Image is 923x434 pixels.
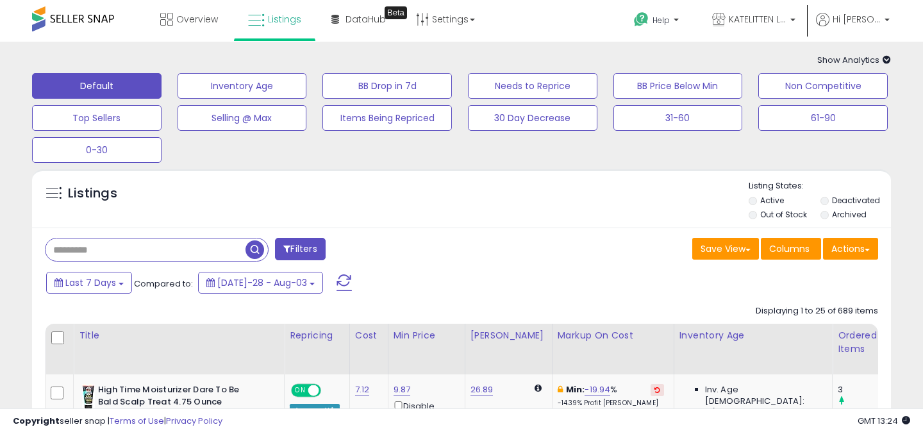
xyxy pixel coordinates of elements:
span: Compared to: [134,278,193,290]
label: Deactivated [832,195,880,206]
a: Help [624,2,692,42]
b: High Time Moisturizer Dare To Be Bald Scalp Treat 4.75 Ounce (140ml) (2 Pack) [98,384,254,423]
label: Active [760,195,784,206]
span: Last 7 Days [65,276,116,289]
div: 0 [838,407,890,419]
div: Ordered Items [838,329,885,356]
b: Min: [566,383,585,396]
label: Out of Stock [760,209,807,220]
button: Inventory Age [178,73,307,99]
button: Save View [692,238,759,260]
div: Amazon AI * [290,404,340,415]
button: Selling @ Max [178,105,307,131]
label: Archived [832,209,867,220]
div: seller snap | | [13,415,222,428]
span: 2025-08-11 13:24 GMT [858,415,910,427]
button: 0-30 [32,137,162,163]
button: Top Sellers [32,105,162,131]
div: Min Price [394,329,460,342]
div: [PERSON_NAME] [470,329,547,342]
span: Help [653,15,670,26]
span: ON [292,385,308,396]
button: Actions [823,238,878,260]
p: Listing States: [749,180,892,192]
button: 61-90 [758,105,888,131]
a: 7.12 [355,383,370,396]
strong: Copyright [13,415,60,427]
div: Title [79,329,279,342]
button: Default [32,73,162,99]
div: Inventory Age [679,329,827,342]
span: Hi [PERSON_NAME] [833,13,881,26]
p: -14.39% Profit [PERSON_NAME] [558,399,664,408]
button: BB Drop in 7d [322,73,452,99]
a: 26.89 [470,383,494,396]
button: Non Competitive [758,73,888,99]
div: Repricing [290,329,344,342]
a: Privacy Policy [166,415,222,427]
div: Displaying 1 to 25 of 689 items [756,305,878,317]
button: 30 Day Decrease [468,105,597,131]
th: The percentage added to the cost of goods (COGS) that forms the calculator for Min & Max prices. [552,324,674,374]
img: 415brw4QsYL._SL40_.jpg [82,384,95,410]
span: OFF [319,385,340,396]
button: Items Being Repriced [322,105,452,131]
span: Overview [176,13,218,26]
a: Terms of Use [110,415,164,427]
a: -19.94 [585,383,610,396]
span: N/A [705,407,720,419]
button: Last 7 Days [46,272,132,294]
button: [DATE]-28 - Aug-03 [198,272,323,294]
h5: Listings [68,185,117,203]
div: 3 [838,384,890,396]
button: BB Price Below Min [613,73,743,99]
span: Listings [268,13,301,26]
div: Tooltip anchor [385,6,407,19]
span: Inv. Age [DEMOGRAPHIC_DATA]: [705,384,822,407]
span: Show Analytics [817,54,891,66]
i: Get Help [633,12,649,28]
span: KATELITTEN LLC [729,13,786,26]
div: Cost [355,329,383,342]
div: % [558,384,664,408]
span: Columns [769,242,810,255]
a: Hi [PERSON_NAME] [816,13,890,42]
span: [DATE]-28 - Aug-03 [217,276,307,289]
button: Columns [761,238,821,260]
button: Needs to Reprice [468,73,597,99]
button: 31-60 [613,105,743,131]
span: DataHub [345,13,386,26]
button: Filters [275,238,325,260]
a: 9.87 [394,383,411,396]
div: Markup on Cost [558,329,669,342]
